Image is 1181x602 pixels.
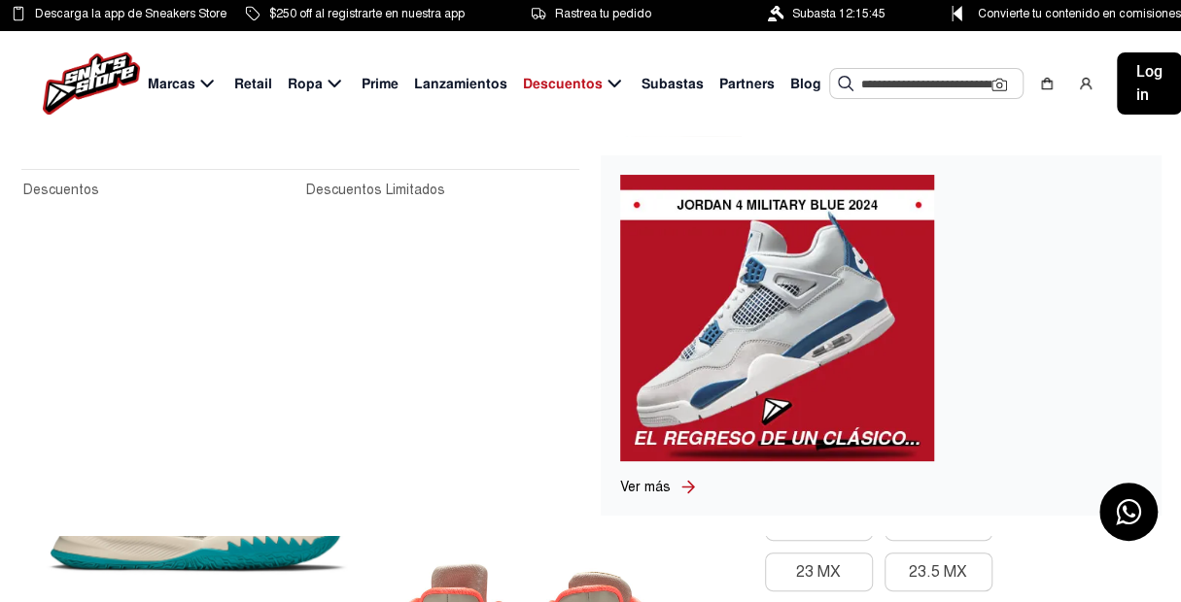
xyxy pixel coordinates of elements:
span: Rastrea tu pedido [555,3,651,24]
img: user [1078,76,1094,91]
button: 23.5 MX [885,552,992,591]
a: Descuentos [23,180,295,201]
span: Prime [362,74,399,94]
img: shopping [1039,76,1055,91]
a: Ver más [620,477,678,497]
span: Blog [790,74,821,94]
span: Log in [1136,60,1163,107]
img: Buscar [838,76,853,91]
a: Descuentos Limitados [306,180,577,201]
span: Ropa [288,74,323,94]
img: Control Point Icon [945,6,969,21]
span: $250 off al registrarte en nuestra app [269,3,465,24]
span: Convierte tu contenido en comisiones [978,3,1181,24]
img: logo [43,52,140,115]
span: Descarga la app de Sneakers Store [35,3,226,24]
span: Partners [719,74,775,94]
span: Marcas [148,74,195,94]
img: Cámara [991,77,1007,92]
span: Subastas [642,74,704,94]
span: Descuentos [523,74,603,94]
span: Subasta 12:15:45 [792,3,886,24]
span: Lanzamientos [414,74,507,94]
span: Retail [234,74,272,94]
button: 23 MX [765,552,873,591]
span: Ver más [620,479,671,495]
